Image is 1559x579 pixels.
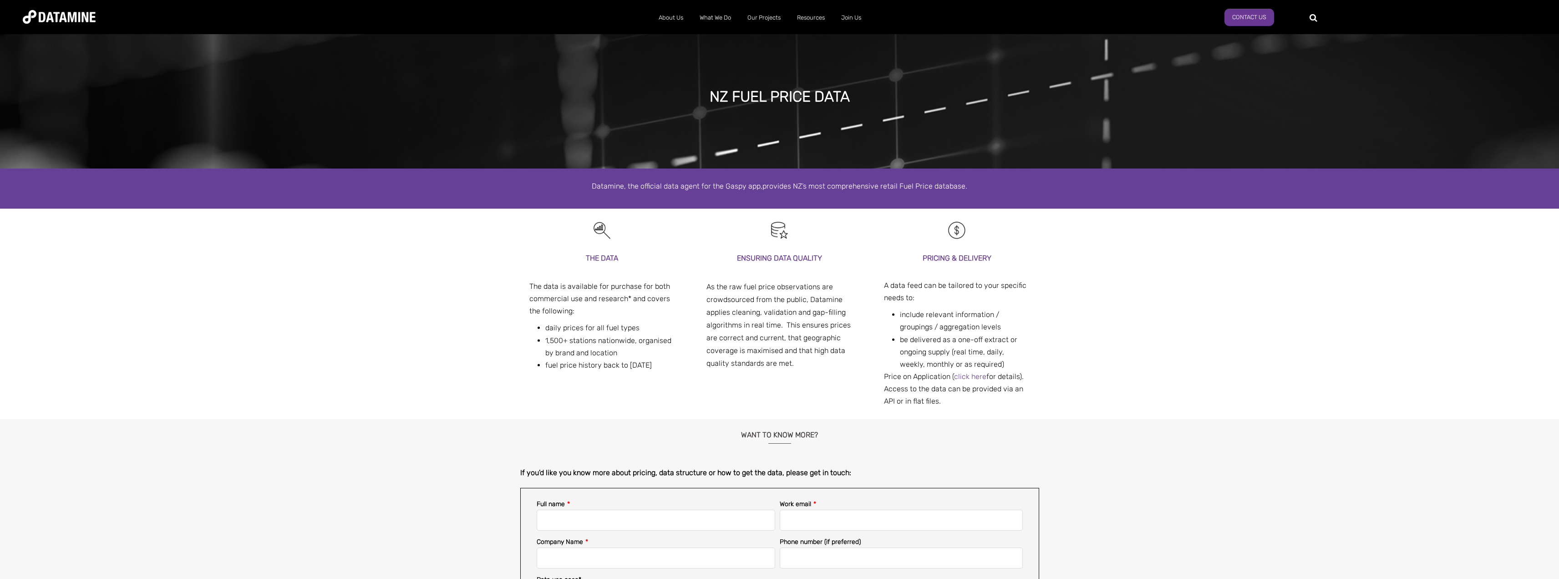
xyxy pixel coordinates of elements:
[520,419,1039,444] h3: Want to know more?
[789,6,833,30] a: Resources
[706,252,853,264] h3: Ensuring data quality
[650,6,691,30] a: About Us
[780,538,861,546] span: Phone number (if preferred)
[739,6,789,30] a: Our Projects
[537,500,565,508] span: Full name
[900,333,1030,371] li: be delivered as a one-off extract or ongoing supply (real time, daily, weekly, monthly or as requ...
[780,500,811,508] span: Work email
[545,334,675,359] li: 1,500+ stations nationwide, organised by brand and location
[884,370,1030,408] div: Price on Application ( for details). Access to the data can be provided via an API or in flat files.
[529,252,675,264] h3: THE DATA
[884,279,1030,304] p: A data feed can be tailored to your specific needs to:
[529,280,675,318] p: The data is available for purchase for both commercial use and research* and covers the following:
[900,308,1030,333] li: include relevant information / groupings / aggregation levels
[884,252,1030,264] h3: PRICING & DElIVERY
[537,538,583,546] span: Company Name
[833,6,869,30] a: Join Us
[691,6,739,30] a: What We Do
[545,359,675,371] li: fuel price history back to [DATE]
[520,468,851,477] span: If you’d like you know more about pricing, data structure or how to get the data, please get in t...
[954,372,986,381] a: click here
[545,322,675,334] li: daily prices for all fuel types
[710,87,850,107] h1: NZ FUEL PRICE DATA
[520,180,1039,192] p: Datamine, the official data agent for the Gaspy app,
[1224,9,1274,26] a: Contact Us
[762,182,967,190] span: provides NZ’s most comprehensive retail Fuel Price database.
[706,281,853,370] div: As the raw fuel price observations are crowdsourced from the public, Datamine applies cleaning, v...
[23,10,96,24] img: Datamine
